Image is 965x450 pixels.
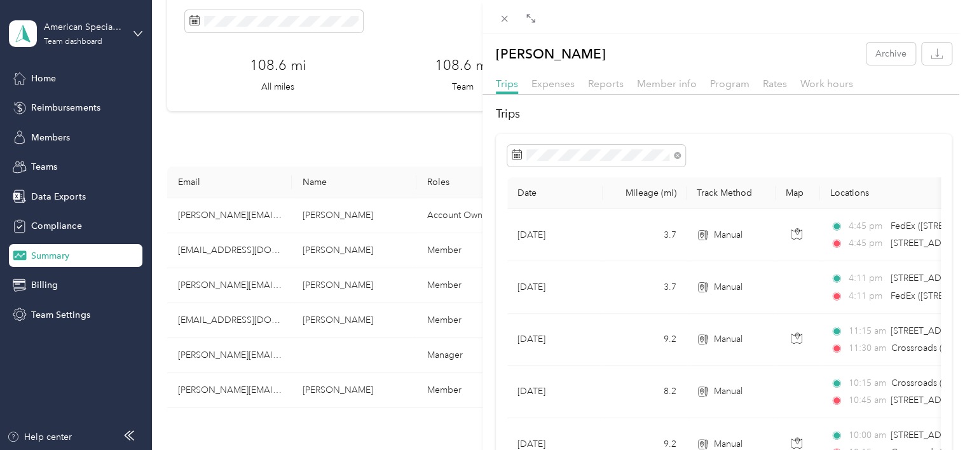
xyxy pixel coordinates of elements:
th: Mileage (mi) [603,177,687,209]
td: [DATE] [507,261,603,313]
span: Work hours [800,78,853,90]
span: Manual [714,228,743,242]
td: 3.7 [603,261,687,313]
td: 8.2 [603,366,687,418]
span: 4:11 pm [848,271,884,285]
span: 10:45 am [848,393,884,407]
button: Archive [866,43,915,65]
td: [DATE] [507,209,603,261]
span: 4:11 pm [848,289,884,303]
td: [DATE] [507,314,603,366]
span: 11:15 am [848,324,884,338]
span: Member info [637,78,697,90]
th: Track Method [687,177,776,209]
span: Trips [496,78,518,90]
span: Manual [714,385,743,399]
th: Date [507,177,603,209]
td: [DATE] [507,366,603,418]
span: Reports [588,78,624,90]
span: Expenses [531,78,575,90]
span: 10:00 am [848,428,884,442]
span: 11:30 am [848,341,886,355]
td: 9.2 [603,314,687,366]
th: Map [776,177,820,209]
td: 3.7 [603,209,687,261]
p: [PERSON_NAME] [496,43,606,65]
span: 4:45 pm [848,236,884,250]
span: Rates [763,78,787,90]
iframe: Everlance-gr Chat Button Frame [894,379,965,450]
span: 10:15 am [848,376,886,390]
span: Manual [714,280,743,294]
span: 4:45 pm [848,219,884,233]
h2: Trips [496,106,952,123]
span: Program [710,78,749,90]
span: Manual [714,332,743,346]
